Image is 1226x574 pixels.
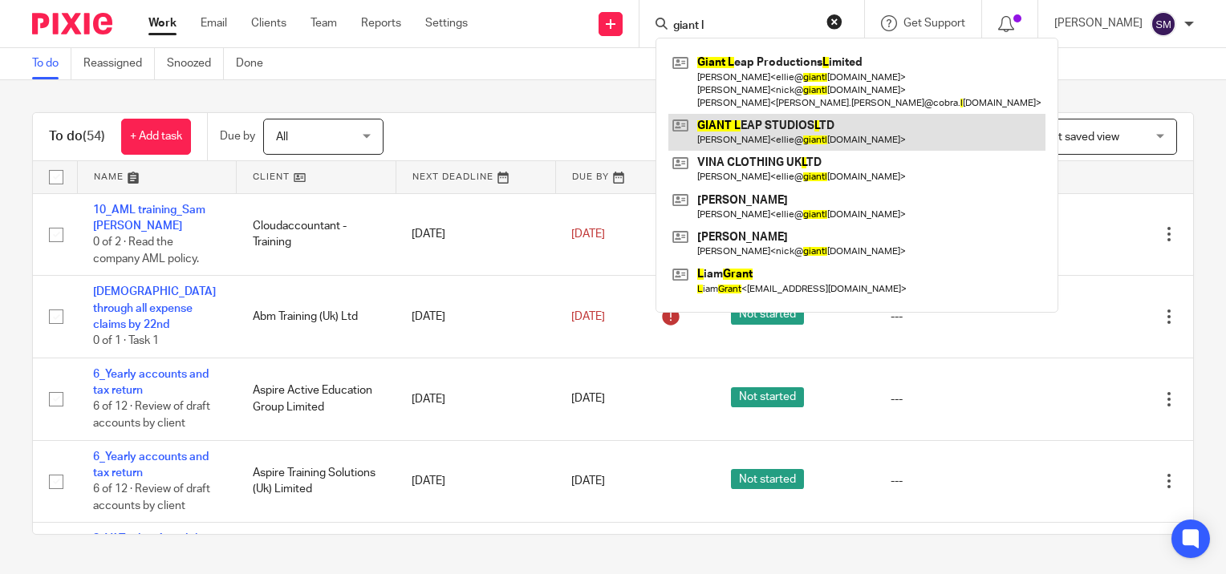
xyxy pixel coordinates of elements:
[571,394,605,405] span: [DATE]
[237,358,396,440] td: Aspire Active Education Group Limited
[236,48,275,79] a: Done
[201,15,227,31] a: Email
[361,15,401,31] a: Reports
[93,451,209,479] a: 6_Yearly accounts and tax return
[826,14,842,30] button: Clear
[167,48,224,79] a: Snoozed
[731,305,804,325] span: Not started
[571,475,605,487] span: [DATE]
[93,483,210,511] span: 6 of 12 · Review of draft accounts by client
[396,193,555,276] td: [DATE]
[237,193,396,276] td: Cloudaccountant - Training
[237,440,396,523] td: Aspire Training Solutions (Uk) Limited
[83,48,155,79] a: Reassigned
[425,15,468,31] a: Settings
[148,15,177,31] a: Work
[891,391,1018,407] div: ---
[731,469,804,489] span: Not started
[891,309,1018,325] div: ---
[251,15,286,31] a: Clients
[311,15,337,31] a: Team
[571,311,605,322] span: [DATE]
[903,18,965,29] span: Get Support
[396,276,555,358] td: [DATE]
[83,130,105,143] span: (54)
[237,276,396,358] td: Abm Training (Uk) Ltd
[93,335,159,346] span: 0 of 1 · Task 1
[891,473,1018,489] div: ---
[1151,11,1176,37] img: svg%3E
[49,128,105,145] h1: To do
[672,19,816,34] input: Search
[32,48,71,79] a: To do
[396,358,555,440] td: [DATE]
[220,128,255,144] p: Due by
[93,236,199,265] span: 0 of 2 · Read the company AML policy.
[571,228,605,240] span: [DATE]
[121,119,191,155] a: + Add task
[1029,131,1119,143] span: Select saved view
[396,440,555,523] td: [DATE]
[1054,15,1143,31] p: [PERSON_NAME]
[731,387,804,407] span: Not started
[93,204,205,232] a: 10_AML training_Sam [PERSON_NAME]
[93,286,216,330] a: [DEMOGRAPHIC_DATA] through all expense claims by 22nd
[32,13,112,34] img: Pixie
[276,131,288,143] span: All
[93,402,210,430] span: 6 of 12 · Review of draft accounts by client
[93,369,209,396] a: 6_Yearly accounts and tax return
